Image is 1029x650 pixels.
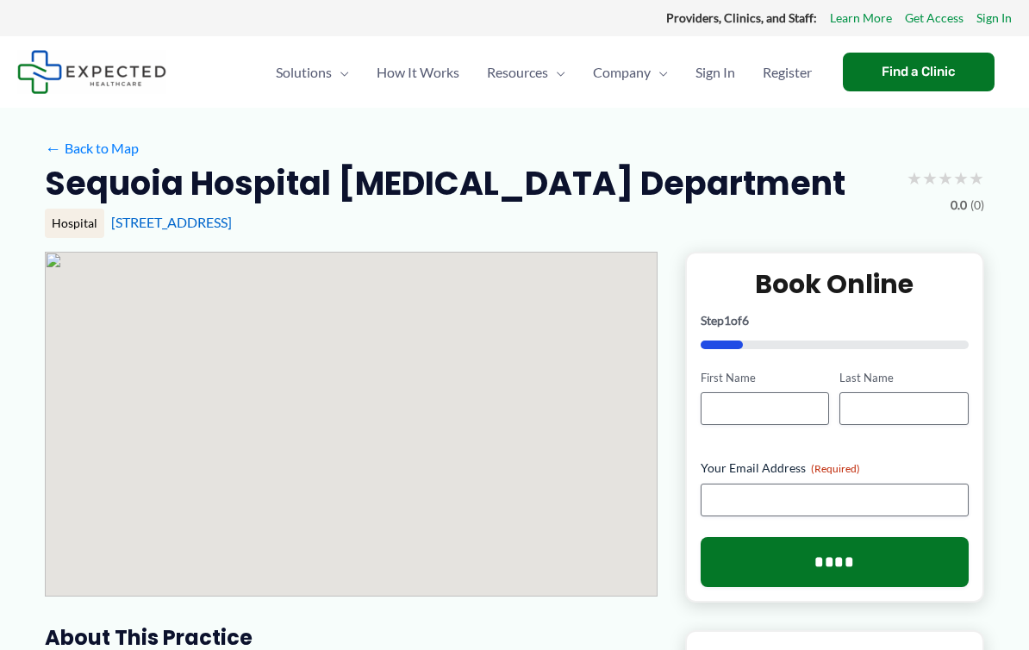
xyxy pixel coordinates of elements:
[907,162,922,194] span: ★
[682,42,749,103] a: Sign In
[593,42,651,103] span: Company
[701,315,969,327] p: Step of
[951,194,967,216] span: 0.0
[487,42,548,103] span: Resources
[701,459,969,477] label: Your Email Address
[811,462,860,475] span: (Required)
[843,53,995,91] a: Find a Clinic
[742,313,749,328] span: 6
[701,267,969,301] h2: Book Online
[262,42,363,103] a: SolutionsMenu Toggle
[938,162,953,194] span: ★
[548,42,565,103] span: Menu Toggle
[363,42,473,103] a: How It Works
[969,162,984,194] span: ★
[111,214,232,230] a: [STREET_ADDRESS]
[749,42,826,103] a: Register
[45,140,61,156] span: ←
[262,42,826,103] nav: Primary Site Navigation
[970,194,984,216] span: (0)
[701,370,830,386] label: First Name
[45,135,139,161] a: ←Back to Map
[839,370,969,386] label: Last Name
[276,42,332,103] span: Solutions
[724,313,731,328] span: 1
[332,42,349,103] span: Menu Toggle
[666,10,817,25] strong: Providers, Clinics, and Staff:
[473,42,579,103] a: ResourcesMenu Toggle
[17,50,166,94] img: Expected Healthcare Logo - side, dark font, small
[763,42,812,103] span: Register
[377,42,459,103] span: How It Works
[579,42,682,103] a: CompanyMenu Toggle
[953,162,969,194] span: ★
[905,7,964,29] a: Get Access
[651,42,668,103] span: Menu Toggle
[976,7,1012,29] a: Sign In
[45,209,104,238] div: Hospital
[830,7,892,29] a: Learn More
[45,162,845,204] h2: Sequoia Hospital [MEDICAL_DATA] Department
[695,42,735,103] span: Sign In
[922,162,938,194] span: ★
